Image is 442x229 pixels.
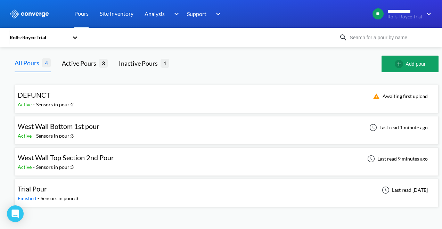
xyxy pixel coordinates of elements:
a: West Wall Bottom 1st pourActive-Sensors in pour:3Last read 1 minute ago [15,124,439,130]
img: icon-search.svg [339,33,347,42]
div: Last read 1 minute ago [366,123,430,132]
span: Analysis [145,9,165,18]
div: Last read [DATE] [378,186,430,194]
span: - [33,164,36,170]
span: - [38,195,41,201]
a: West Wall Top Section 2nd PourActive-Sensors in pour:3Last read 9 minutes ago [15,155,439,161]
span: DEFUNCT [18,91,50,99]
input: Search for a pour by name [347,34,432,41]
span: Active [18,101,33,107]
span: - [33,133,36,139]
span: Rolls-Royce Trial [387,14,422,19]
span: - [33,101,36,107]
div: Open Intercom Messenger [7,205,24,222]
div: Active Pours [62,58,99,68]
div: Sensors in pour: 2 [36,101,74,108]
img: downArrow.svg [211,10,222,18]
button: Add pour [382,56,439,72]
img: downArrow.svg [422,10,433,18]
a: DEFUNCTActive-Sensors in pour:2Awaiting first upload [15,93,439,99]
span: West Wall Bottom 1st pour [18,122,99,130]
span: 1 [161,59,169,67]
img: downArrow.svg [170,10,181,18]
span: Support [187,9,206,18]
span: Trial Pour [18,185,47,193]
img: logo_ewhite.svg [9,9,49,18]
div: Sensors in pour: 3 [36,163,74,171]
div: Inactive Pours [119,58,161,68]
span: West Wall Top Section 2nd Pour [18,153,114,162]
div: All Pours [15,58,42,68]
img: add-circle-outline.svg [395,60,406,68]
span: 3 [99,59,108,67]
div: Sensors in pour: 3 [41,195,78,202]
div: Awaiting first upload [369,92,430,100]
a: Trial PourFinished-Sensors in pour:3Last read [DATE] [15,187,439,193]
div: Last read 9 minutes ago [363,155,430,163]
span: 4 [42,58,51,67]
span: Active [18,133,33,139]
span: Active [18,164,33,170]
div: Sensors in pour: 3 [36,132,74,140]
div: Rolls-Royce Trial [9,34,69,41]
span: Finished [18,195,38,201]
